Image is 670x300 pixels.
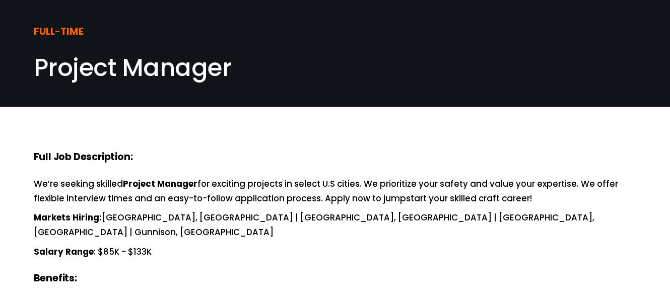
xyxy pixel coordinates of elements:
[34,149,133,166] strong: Full Job Description:
[34,24,84,41] strong: FULL-TIME
[34,177,637,205] p: We’re seeking skilled for exciting projects in select U.S cities. We prioritize your safety and v...
[34,271,77,287] strong: Benefits:
[34,245,94,260] strong: Salary Range
[34,51,232,85] span: Project Manager
[34,211,637,239] p: [GEOGRAPHIC_DATA], [GEOGRAPHIC_DATA] | [GEOGRAPHIC_DATA], [GEOGRAPHIC_DATA] | [GEOGRAPHIC_DATA], ...
[34,211,102,226] strong: Markets Hiring:
[123,177,197,192] strong: Project Manager
[34,245,637,260] p: : $85K - $133K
